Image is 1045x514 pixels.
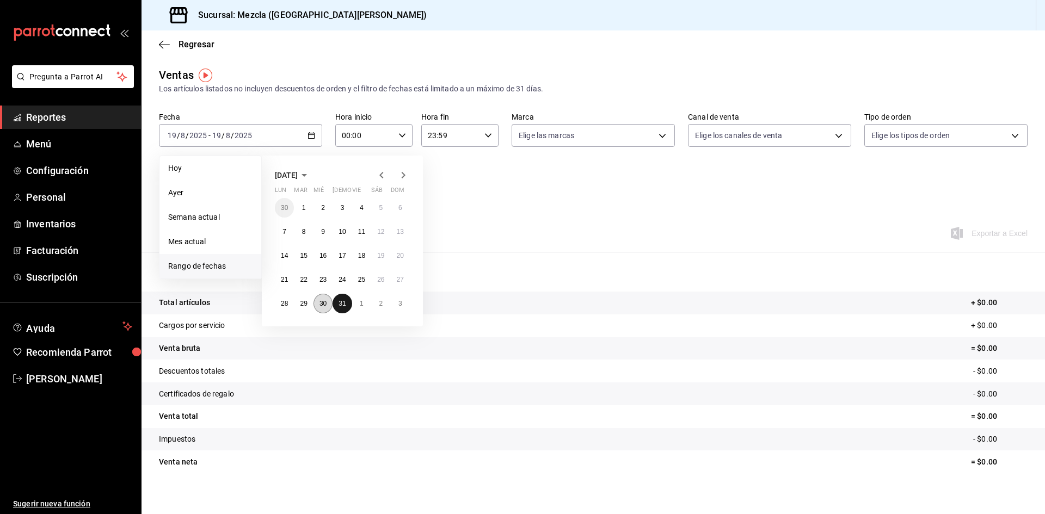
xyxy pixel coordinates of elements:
[319,300,327,307] abbr: 30 de julio de 2025
[300,252,307,259] abbr: 15 de julio de 2025
[871,130,950,141] span: Elige los tipos de orden
[26,345,132,360] span: Recomienda Parrot
[333,294,352,313] button: 31 de julio de 2025
[358,228,365,236] abbr: 11 de julio de 2025
[26,110,132,125] span: Reportes
[333,198,352,218] button: 3 de julio de 2025
[179,39,214,49] span: Regresar
[321,228,325,236] abbr: 9 de julio de 2025
[971,411,1028,422] p: = $0.00
[159,343,200,354] p: Venta bruta
[275,222,294,241] button: 7 de julio de 2025
[199,69,212,82] img: Tooltip marker
[234,131,253,140] input: ----
[371,270,390,289] button: 26 de julio de 2025
[26,163,132,178] span: Configuración
[300,300,307,307] abbr: 29 de julio de 2025
[26,137,132,151] span: Menú
[159,67,194,83] div: Ventas
[159,39,214,49] button: Regresar
[275,171,298,179] span: [DATE]
[208,131,211,140] span: -
[275,246,294,265] button: 14 de julio de 2025
[12,65,134,88] button: Pregunta a Parrot AI
[339,228,346,236] abbr: 10 de julio de 2025
[159,388,234,400] p: Certificados de regalo
[391,198,410,218] button: 6 de julio de 2025
[333,187,397,198] abbr: jueves
[294,187,307,198] abbr: martes
[358,252,365,259] abbr: 18 de julio de 2025
[352,187,361,198] abbr: viernes
[313,246,333,265] button: 16 de julio de 2025
[371,246,390,265] button: 19 de julio de 2025
[352,246,371,265] button: 18 de julio de 2025
[379,204,383,212] abbr: 5 de julio de 2025
[294,198,313,218] button: 1 de julio de 2025
[159,320,225,331] p: Cargos por servicio
[421,113,499,121] label: Hora fin
[321,204,325,212] abbr: 2 de julio de 2025
[319,276,327,283] abbr: 23 de julio de 2025
[189,9,427,22] h3: Sucursal: Mezcla ([GEOGRAPHIC_DATA][PERSON_NAME])
[281,300,288,307] abbr: 28 de julio de 2025
[281,204,288,212] abbr: 30 de junio de 2025
[973,434,1028,445] p: - $0.00
[159,83,1028,95] div: Los artículos listados no incluyen descuentos de orden y el filtro de fechas está limitado a un m...
[339,276,346,283] abbr: 24 de julio de 2025
[864,113,1028,121] label: Tipo de orden
[333,270,352,289] button: 24 de julio de 2025
[180,131,186,140] input: --
[352,222,371,241] button: 11 de julio de 2025
[168,261,253,272] span: Rango de fechas
[281,252,288,259] abbr: 14 de julio de 2025
[377,252,384,259] abbr: 19 de julio de 2025
[339,300,346,307] abbr: 31 de julio de 2025
[339,252,346,259] abbr: 17 de julio de 2025
[275,187,286,198] abbr: lunes
[26,243,132,258] span: Facturación
[231,131,234,140] span: /
[159,411,198,422] p: Venta total
[168,236,253,247] span: Mes actual
[313,294,333,313] button: 30 de julio de 2025
[695,130,782,141] span: Elige los canales de venta
[313,222,333,241] button: 9 de julio de 2025
[313,198,333,218] button: 2 de julio de 2025
[294,222,313,241] button: 8 de julio de 2025
[29,71,117,83] span: Pregunta a Parrot AI
[352,198,371,218] button: 4 de julio de 2025
[189,131,207,140] input: ----
[294,246,313,265] button: 15 de julio de 2025
[391,294,410,313] button: 3 de agosto de 2025
[159,265,1028,278] p: Resumen
[371,222,390,241] button: 12 de julio de 2025
[971,297,1028,308] p: + $0.00
[319,252,327,259] abbr: 16 de julio de 2025
[397,252,404,259] abbr: 20 de julio de 2025
[971,456,1028,468] p: = $0.00
[222,131,225,140] span: /
[973,388,1028,400] p: - $0.00
[26,371,132,386] span: [PERSON_NAME]
[379,300,383,307] abbr: 2 de agosto de 2025
[391,187,404,198] abbr: domingo
[275,198,294,218] button: 30 de junio de 2025
[971,343,1028,354] p: = $0.00
[371,198,390,218] button: 5 de julio de 2025
[397,228,404,236] abbr: 13 de julio de 2025
[159,456,198,468] p: Venta neta
[333,246,352,265] button: 17 de julio de 2025
[26,190,132,205] span: Personal
[13,498,132,510] span: Sugerir nueva función
[275,270,294,289] button: 21 de julio de 2025
[313,270,333,289] button: 23 de julio de 2025
[168,212,253,223] span: Semana actual
[360,300,364,307] abbr: 1 de agosto de 2025
[352,294,371,313] button: 1 de agosto de 2025
[168,187,253,199] span: Ayer
[302,228,306,236] abbr: 8 de julio de 2025
[225,131,231,140] input: --
[275,169,311,182] button: [DATE]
